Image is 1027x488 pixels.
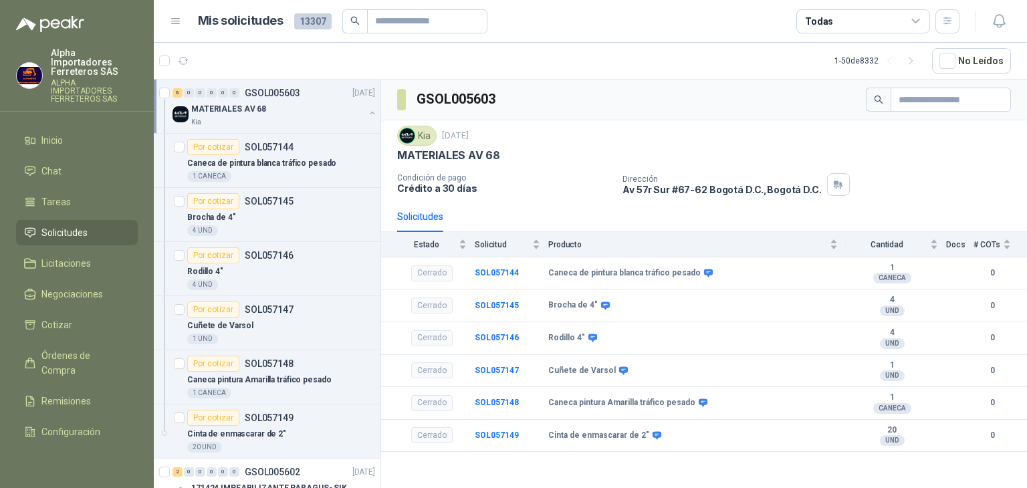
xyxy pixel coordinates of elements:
div: 6 [173,88,183,98]
p: SOL057149 [245,413,294,422]
p: Dirección [622,174,821,184]
div: UND [880,338,905,349]
a: Remisiones [16,388,138,414]
a: 6 0 0 0 0 0 GSOL005603[DATE] Company LogoMATERIALES AV 68Kia [173,85,378,128]
div: Cerrado [411,427,453,443]
p: Brocha de 4" [187,211,236,224]
span: Cotizar [41,318,72,332]
span: Tareas [41,195,71,209]
div: Por cotizar [187,301,239,318]
p: SOL057145 [245,197,294,206]
span: Manuales y ayuda [41,455,118,470]
b: 20 [846,425,938,436]
span: Chat [41,164,62,178]
span: 13307 [294,13,332,29]
div: 1 - 50 de 8332 [834,50,921,72]
div: Cerrado [411,297,453,314]
b: SOL057147 [475,366,519,375]
p: ALPHA IMPORTADORES FERRETEROS SAS [51,79,138,103]
div: 0 [207,467,217,477]
div: 0 [195,467,205,477]
th: # COTs [974,232,1027,257]
p: GSOL005603 [245,88,300,98]
div: 20 UND [187,442,222,453]
a: Por cotizarSOL057148Caneca pintura Amarilla tráfico pesado1 CANECA [154,350,380,404]
div: 4 UND [187,225,218,236]
a: Órdenes de Compra [16,343,138,383]
a: Por cotizarSOL057147Cuñete de Varsol1 UND [154,296,380,350]
span: Producto [548,240,827,249]
p: SOL057148 [245,359,294,368]
div: Por cotizar [187,193,239,209]
img: Company Logo [17,63,42,88]
b: 0 [974,429,1011,442]
p: Alpha Importadores Ferreteros SAS [51,48,138,76]
h1: Mis solicitudes [198,11,283,31]
div: UND [880,435,905,446]
a: SOL057148 [475,398,519,407]
div: 0 [218,88,228,98]
p: GSOL005602 [245,467,300,477]
span: Órdenes de Compra [41,348,125,378]
b: 4 [846,295,938,306]
div: Por cotizar [187,139,239,155]
span: Negociaciones [41,287,103,301]
b: Cinta de enmascarar de 2" [548,431,649,441]
a: Chat [16,158,138,184]
p: SOL057146 [245,251,294,260]
div: 0 [184,88,194,98]
b: Cuñete de Varsol [548,366,616,376]
b: 4 [846,328,938,338]
div: Cerrado [411,362,453,378]
b: SOL057149 [475,431,519,440]
th: Docs [946,232,974,257]
img: Company Logo [400,128,415,143]
img: Logo peakr [16,16,84,32]
a: Licitaciones [16,251,138,276]
div: 2 [173,467,183,477]
b: 1 [846,392,938,403]
a: Negociaciones [16,281,138,307]
p: Cuñete de Varsol [187,320,253,332]
div: Cerrado [411,265,453,281]
th: Producto [548,232,846,257]
span: search [350,16,360,25]
div: CANECA [873,273,911,283]
div: Cerrado [411,395,453,411]
div: 4 UND [187,279,218,290]
div: UND [880,306,905,316]
div: 0 [184,467,194,477]
span: Cantidad [846,240,927,249]
p: Av 57r Sur #67-62 Bogotá D.C. , Bogotá D.C. [622,184,821,195]
div: Por cotizar [187,410,239,426]
div: UND [880,370,905,381]
p: MATERIALES AV 68 [191,103,266,116]
p: [DATE] [442,130,469,142]
span: Inicio [41,133,63,148]
b: 1 [846,263,938,273]
b: 0 [974,267,1011,279]
b: 0 [974,299,1011,312]
p: SOL057144 [245,142,294,152]
b: SOL057144 [475,268,519,277]
a: Por cotizarSOL057145Brocha de 4"4 UND [154,188,380,242]
p: Caneca de pintura blanca tráfico pesado [187,157,336,170]
p: MATERIALES AV 68 [397,148,500,162]
span: Licitaciones [41,256,91,271]
a: SOL057145 [475,301,519,310]
div: 1 UND [187,334,218,344]
b: 0 [974,396,1011,409]
div: Kia [397,126,437,146]
a: SOL057146 [475,333,519,342]
a: Por cotizarSOL057144Caneca de pintura blanca tráfico pesado1 CANECA [154,134,380,188]
div: 0 [218,467,228,477]
div: CANECA [873,403,911,414]
span: search [874,95,883,104]
div: Por cotizar [187,247,239,263]
a: Tareas [16,189,138,215]
b: Caneca de pintura blanca tráfico pesado [548,268,701,279]
th: Cantidad [846,232,946,257]
b: 0 [974,332,1011,344]
div: Cerrado [411,330,453,346]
